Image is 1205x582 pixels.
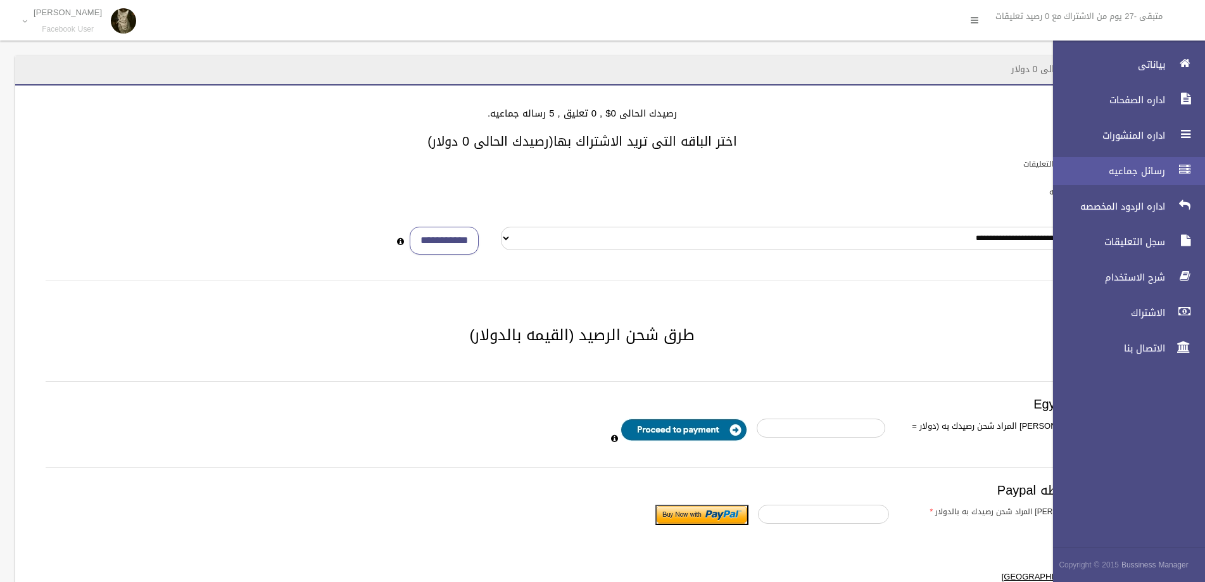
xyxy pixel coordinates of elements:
span: بياناتى [1042,58,1169,71]
span: الاتصال بنا [1042,342,1169,355]
label: ادخل [PERSON_NAME] المراد شحن رصيدك به (دولار = 35 جنيه ) [895,419,1117,449]
label: ادخل [PERSON_NAME] المراد شحن رصيدك به بالدولار [899,505,1125,519]
label: باقات الرد الالى على التعليقات [1023,157,1123,171]
span: رسائل جماعيه [1042,165,1169,177]
h4: رصيدك الحالى 0$ , 0 تعليق , 5 رساله جماعيه. [30,108,1134,119]
a: رسائل جماعيه [1042,157,1205,185]
span: الاشتراك [1042,307,1169,319]
a: اداره المنشورات [1042,122,1205,149]
span: سجل التعليقات [1042,236,1169,248]
span: اداره الردود المخصصه [1042,200,1169,213]
a: اداره الردود المخصصه [1042,193,1205,220]
header: الاشتراك - رصيدك الحالى 0 دولار [996,57,1149,82]
h3: اختر الباقه التى تريد الاشتراك بها(رصيدك الحالى 0 دولار) [30,134,1134,148]
a: شرح الاستخدام [1042,263,1205,291]
p: [PERSON_NAME] [34,8,102,17]
a: الاشتراك [1042,299,1205,327]
label: باقات الرسائل الجماعيه [1049,185,1123,199]
span: اداره المنشورات [1042,129,1169,142]
span: شرح الاستخدام [1042,271,1169,284]
a: الاتصال بنا [1042,334,1205,362]
strong: Bussiness Manager [1121,558,1189,572]
a: اداره الصفحات [1042,86,1205,114]
input: Submit [655,505,748,525]
a: بياناتى [1042,51,1205,79]
a: سجل التعليقات [1042,228,1205,256]
h2: طرق شحن الرصيد (القيمه بالدولار) [30,327,1134,343]
h3: Egypt payment [46,397,1119,411]
h3: الدفع بواسطه Paypal [46,483,1119,497]
span: اداره الصفحات [1042,94,1169,106]
small: Facebook User [34,25,102,34]
span: Copyright © 2015 [1059,558,1119,572]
